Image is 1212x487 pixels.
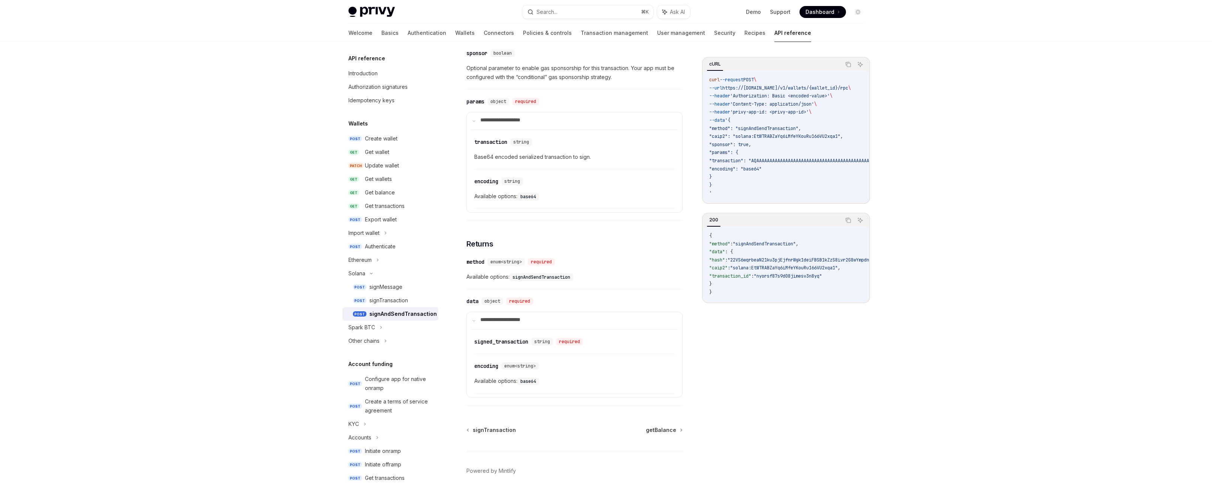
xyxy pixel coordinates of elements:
a: POSTsignTransaction [342,294,438,307]
span: "22VS6wqrbeaN21ku3pjEjfnrWgk1deiFBSB1kZzS8ivr2G8wYmpdnV3W7oxpjFPGkt5bhvZvK1QBzuCfUPUYYFQq" [728,257,964,263]
h5: Account funding [348,360,393,369]
span: --header [709,101,730,107]
div: Search... [537,7,557,16]
span: \ [848,85,851,91]
a: Policies & controls [523,24,572,42]
h5: API reference [348,54,385,63]
span: --data [709,117,725,123]
div: signed_transaction [474,338,528,345]
span: "caip2": "solana:EtWTRABZaYq6iMfeYKouRu166VU2xqa1", [709,133,843,139]
span: "hash" [709,257,725,263]
div: Introduction [348,69,378,78]
div: Update wallet [365,161,399,170]
span: --header [709,109,730,115]
a: Welcome [348,24,372,42]
span: string [504,178,520,184]
div: KYC [348,420,359,429]
span: ⌘ K [641,9,649,15]
a: POSTGet transactions [342,471,438,485]
span: enum<string> [504,363,536,369]
a: Transaction management [581,24,648,42]
span: POST [348,217,362,223]
div: cURL [707,60,723,69]
div: required [506,297,533,305]
div: sponsor [466,49,487,57]
button: Copy the contents from the code block [843,215,853,225]
img: light logo [348,7,395,17]
span: Available options: [474,376,675,385]
div: params [466,98,484,105]
span: } [709,182,712,188]
span: "caip2" [709,265,728,271]
span: GET [348,190,359,196]
div: encoding [474,362,498,370]
a: PATCHUpdate wallet [342,159,438,172]
span: "transaction_id" [709,273,751,279]
span: string [534,339,550,345]
span: "sponsor": true, [709,142,751,148]
div: 200 [707,215,720,224]
span: 'Content-Type: application/json' [730,101,814,107]
a: POSTAuthenticate [342,240,438,253]
span: : [728,265,730,271]
span: "params": { [709,149,738,155]
a: GETGet balance [342,186,438,199]
a: Basics [381,24,399,42]
div: Ethereum [348,255,372,264]
span: boolean [493,50,512,56]
div: Get wallets [365,175,392,184]
a: Idempotency keys [342,94,438,107]
a: POSTsignAndSendTransaction [342,307,438,321]
span: POST [353,311,366,317]
button: Toggle dark mode [852,6,864,18]
button: Copy the contents from the code block [843,60,853,69]
span: '{ [725,117,730,123]
div: Accounts [348,433,371,442]
a: Authorization signatures [342,80,438,94]
div: Authenticate [365,242,396,251]
span: : [725,257,728,263]
span: , [796,241,798,247]
span: POST [348,462,362,468]
button: Ask AI [855,215,865,225]
a: POSTExport wallet [342,213,438,226]
span: "method" [709,241,730,247]
span: Available options: [466,272,683,281]
span: POST [348,475,362,481]
span: "method": "signAndSendTransaction", [709,125,801,131]
div: signMessage [369,282,402,291]
span: \ [830,93,832,99]
a: POSTInitiate offramp [342,458,438,471]
span: GET [348,149,359,155]
span: : { [725,249,733,255]
div: Import wallet [348,229,380,238]
span: POST [348,244,362,249]
button: Ask AI [855,60,865,69]
a: API reference [774,24,811,42]
span: : [730,241,733,247]
a: Powered by Mintlify [466,467,516,475]
span: Ask AI [670,8,685,16]
a: Security [714,24,735,42]
div: signAndSendTransaction [369,309,437,318]
a: POSTConfigure app for native onramp [342,372,438,395]
span: GET [348,203,359,209]
span: POST [348,136,362,142]
div: required [512,98,539,105]
a: Wallets [455,24,475,42]
span: } [709,174,712,180]
code: base64 [517,193,539,200]
span: POST [348,381,362,387]
div: Get transactions [365,202,405,211]
span: , [838,265,840,271]
span: POST [353,284,366,290]
div: Initiate offramp [365,460,401,469]
span: "data" [709,249,725,255]
span: \ [814,101,817,107]
a: GETGet transactions [342,199,438,213]
code: base64 [517,378,539,385]
div: signTransaction [369,296,408,305]
a: User management [657,24,705,42]
span: --header [709,93,730,99]
a: Recipes [744,24,765,42]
